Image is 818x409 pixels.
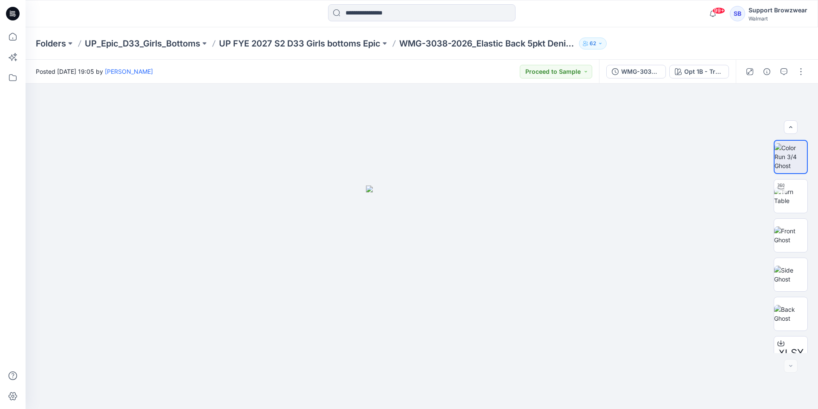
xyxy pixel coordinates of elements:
div: Opt 1B - True Medium Wash [684,67,723,76]
div: Support Browzwear [749,5,807,15]
a: [PERSON_NAME] [105,68,153,75]
span: XLSX [778,345,804,361]
button: Opt 1B - True Medium Wash [669,65,729,78]
img: Side Ghost [774,266,807,284]
img: Front Ghost [774,226,807,244]
img: Turn Table [774,187,807,205]
div: WMG-3038-2026_Elastic Back 5pkt Denim Shorts 3 Inseam_Full Colorway [621,67,660,76]
span: 99+ [712,7,725,14]
a: UP FYE 2027 S2 D33 Girls bottoms Epic [219,38,380,49]
span: Posted [DATE] 19:05 by [36,67,153,76]
button: WMG-3038-2026_Elastic Back 5pkt Denim Shorts 3 Inseam_Full Colorway [606,65,666,78]
div: SB [730,6,745,21]
button: 62 [579,38,607,49]
p: WMG-3038-2026_Elastic Back 5pkt Denim Shorts 3 Inseam [399,38,576,49]
img: Back Ghost [774,305,807,323]
img: Color Run 3/4 Ghost [775,143,807,170]
p: 62 [590,39,596,48]
button: Details [760,65,774,78]
div: Walmart [749,15,807,22]
a: UP_Epic_D33_Girls_Bottoms [85,38,200,49]
a: Folders [36,38,66,49]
